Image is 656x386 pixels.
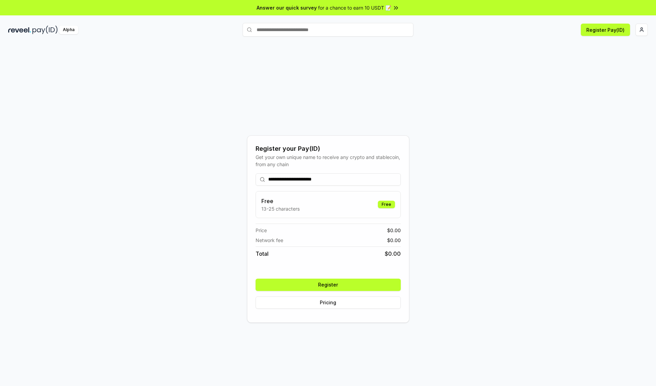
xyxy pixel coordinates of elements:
[261,197,300,205] h3: Free
[59,26,78,34] div: Alpha
[387,227,401,234] span: $ 0.00
[256,227,267,234] span: Price
[256,154,401,168] div: Get your own unique name to receive any crypto and stablecoin, from any chain
[256,237,283,244] span: Network fee
[581,24,630,36] button: Register Pay(ID)
[256,279,401,291] button: Register
[256,144,401,154] div: Register your Pay(ID)
[387,237,401,244] span: $ 0.00
[8,26,31,34] img: reveel_dark
[32,26,58,34] img: pay_id
[256,250,269,258] span: Total
[257,4,317,11] span: Answer our quick survey
[256,296,401,309] button: Pricing
[378,201,395,208] div: Free
[385,250,401,258] span: $ 0.00
[318,4,391,11] span: for a chance to earn 10 USDT 📝
[261,205,300,212] p: 13-25 characters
